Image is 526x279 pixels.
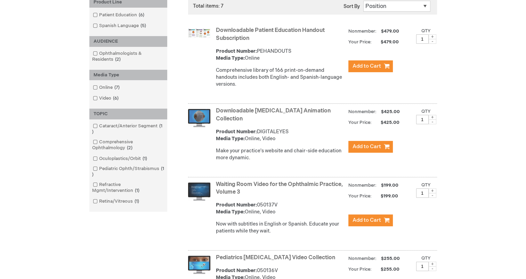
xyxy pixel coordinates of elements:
a: Video6 [91,95,121,102]
a: Online7 [91,84,122,91]
strong: Media Type: [216,55,245,61]
strong: Nonmember: [348,181,377,190]
span: $199.00 [373,193,399,199]
span: 7 [113,85,121,90]
span: $199.00 [380,183,399,188]
p: Make your practice's website and chair-side education more dynamic. [216,147,345,161]
span: 1 [141,156,149,161]
button: Add to Cart [348,214,393,226]
div: 050137V Online, Video [216,202,345,215]
button: Add to Cart [348,60,393,72]
div: PEHANDOUTS Online [216,48,345,62]
div: AUDIENCE [89,36,167,47]
img: Waiting Room Video for the Ophthalmic Practice, Volume 3 [188,183,210,201]
strong: Product Number: [216,48,257,54]
strong: Product Number: [216,202,257,208]
a: Downloadable Patient Education Handout Subscription [216,27,325,42]
img: Pediatrics Patient Education Video Collection [188,256,210,274]
div: Media Type [89,70,167,81]
div: DIGITALEYES Online, Video [216,128,345,142]
strong: Your Price: [348,193,372,199]
a: Cataract/Anterior Segment1 [91,123,165,135]
span: $255.00 [380,256,401,261]
span: 6 [137,12,146,18]
span: $255.00 [373,267,400,272]
input: Qty [416,115,429,124]
strong: Nonmember: [348,254,377,263]
div: TOPIC [89,109,167,119]
img: Downloadable Patient Education Animation Collection [188,109,210,127]
label: Qty [421,28,431,34]
a: Pediatric Ophth/Strabismus1 [91,166,165,178]
input: Qty [416,34,429,44]
span: 2 [125,145,134,151]
span: 1 [133,198,141,204]
span: 1 [92,166,164,177]
strong: Product Number: [216,268,257,273]
a: Spanish Language5 [91,23,149,29]
strong: Your Price: [348,267,372,272]
strong: Product Number: [216,129,257,135]
strong: Media Type: [216,209,245,215]
strong: Your Price: [348,39,372,45]
strong: Your Price: [348,120,372,125]
strong: Media Type: [216,136,245,142]
a: Waiting Room Video for the Ophthalmic Practice, Volume 3 [216,181,343,196]
button: Add to Cart [348,141,393,153]
span: Total items: 7 [193,3,224,9]
img: Downloadable Patient Education Handout Subscription [188,28,210,38]
a: Retina/Vitreous1 [91,198,142,205]
a: Ophthalmologists & Residents2 [91,50,165,63]
label: Sort By [343,3,360,9]
span: 1 [92,123,162,135]
span: $425.00 [373,120,400,125]
strong: Nonmember: [348,27,377,36]
span: $425.00 [380,109,401,115]
a: Refractive Mgmt/Intervention1 [91,181,165,194]
span: $479.00 [380,28,400,34]
span: 2 [113,57,122,62]
a: Patient Education6 [91,12,147,18]
label: Qty [421,109,431,114]
input: Qty [416,262,429,271]
a: Oculoplastics/Orbit1 [91,155,150,162]
span: $479.00 [373,39,400,45]
span: 6 [111,95,120,101]
span: 1 [133,188,141,193]
span: Add to Cart [353,143,381,150]
a: Pediatrics [MEDICAL_DATA] Video Collection [216,254,335,261]
span: 5 [139,23,148,28]
div: Comprehensive library of 166 print-on-demand handouts includes both English- and Spanish-language... [216,67,345,88]
strong: Nonmember: [348,108,377,116]
a: Comprehensive Ophthalmology2 [91,139,165,151]
label: Qty [421,182,431,188]
label: Qty [421,255,431,261]
span: Add to Cart [353,217,381,223]
a: Downloadable [MEDICAL_DATA] Animation Collection [216,108,331,122]
p: Now with subtitles in English or Spanish. Educate your patients while they wait. [216,221,345,235]
input: Qty [416,188,429,198]
span: Add to Cart [353,63,381,69]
